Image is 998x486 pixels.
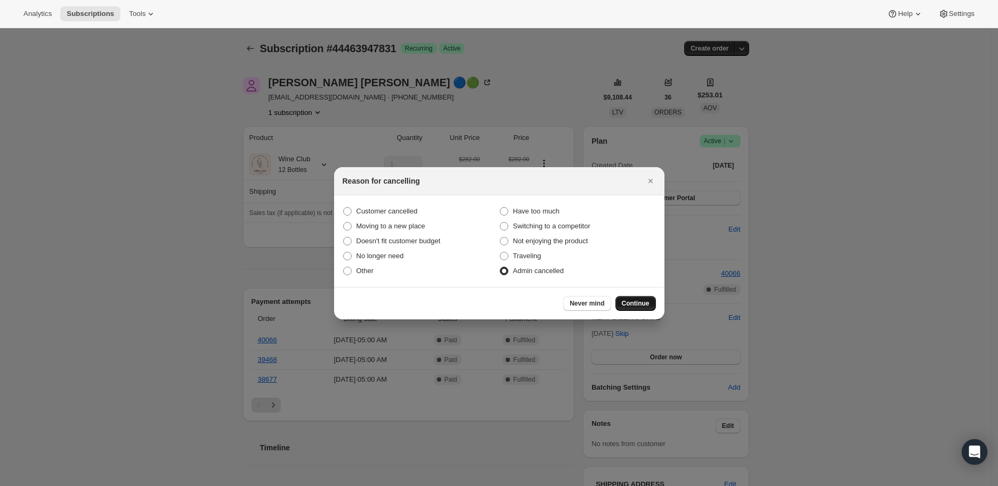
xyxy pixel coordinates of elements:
[643,174,658,188] button: Close
[570,299,604,308] span: Never mind
[17,6,58,21] button: Analytics
[622,299,650,308] span: Continue
[356,267,374,275] span: Other
[513,252,541,260] span: Traveling
[949,10,975,18] span: Settings
[962,439,987,465] div: Open Intercom Messenger
[129,10,145,18] span: Tools
[23,10,52,18] span: Analytics
[343,176,420,186] h2: Reason for cancelling
[356,252,404,260] span: No longer need
[67,10,114,18] span: Subscriptions
[513,267,564,275] span: Admin cancelled
[932,6,981,21] button: Settings
[881,6,929,21] button: Help
[513,207,559,215] span: Have too much
[356,222,425,230] span: Moving to a new place
[898,10,912,18] span: Help
[123,6,163,21] button: Tools
[356,237,441,245] span: Doesn't fit customer budget
[563,296,611,311] button: Never mind
[60,6,120,21] button: Subscriptions
[356,207,418,215] span: Customer cancelled
[615,296,656,311] button: Continue
[513,237,588,245] span: Not enjoying the product
[513,222,590,230] span: Switching to a competitor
